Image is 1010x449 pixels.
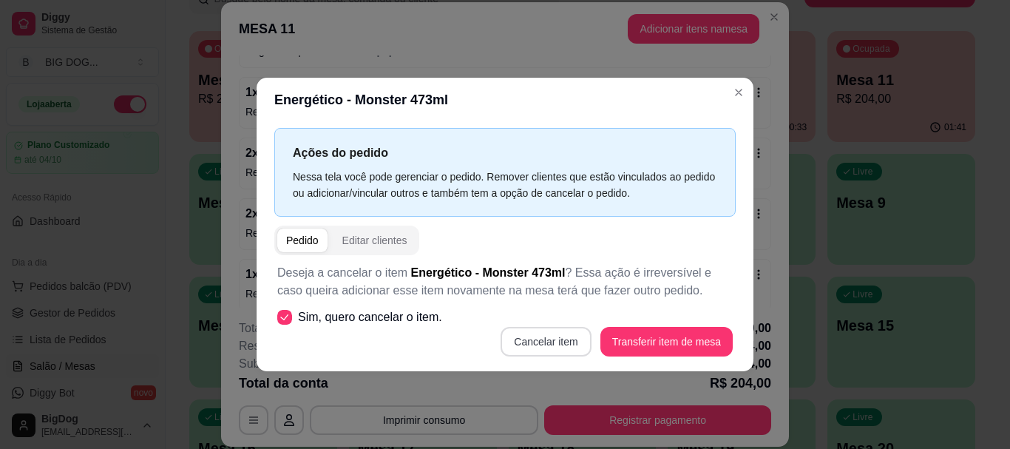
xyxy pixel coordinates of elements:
[277,264,733,300] p: Deseja a cancelar o item ? Essa ação é irreversível e caso queira adicionar esse item novamente n...
[501,327,591,357] button: Cancelar item
[293,144,717,162] p: Ações do pedido
[286,233,319,248] div: Pedido
[257,78,753,122] header: Energético - Monster 473ml
[342,233,407,248] div: Editar clientes
[600,327,733,357] button: Transferir item de mesa
[727,81,750,104] button: Close
[293,169,717,201] div: Nessa tela você pode gerenciar o pedido. Remover clientes que estão vinculados ao pedido ou adici...
[298,308,442,326] span: Sim, quero cancelar o item.
[411,266,566,279] span: Energético - Monster 473ml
